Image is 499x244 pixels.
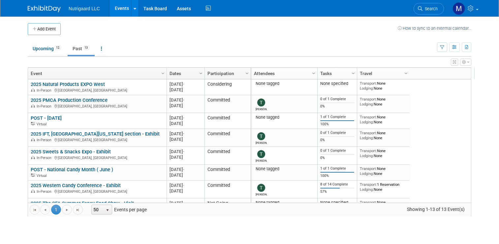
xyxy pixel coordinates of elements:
[31,88,35,92] img: In-Person Event
[360,166,377,171] span: Transport:
[62,205,72,215] a: Go to the next page
[360,131,377,135] span: Transport:
[320,200,355,205] div: None specified
[170,188,202,194] div: [DATE]
[31,87,164,93] div: [GEOGRAPHIC_DATA], [GEOGRAPHIC_DATA]
[422,6,438,11] span: Search
[170,149,202,154] div: [DATE]
[28,42,66,55] a: Upcoming12
[257,132,265,140] img: Tony DePrado
[32,207,37,213] span: Go to the first page
[82,45,90,50] span: 13
[31,155,164,160] div: [GEOGRAPHIC_DATA], [GEOGRAPHIC_DATA]
[360,153,374,158] span: Lodging:
[183,183,184,188] span: -
[183,131,184,136] span: -
[69,6,100,11] span: Nutrigaard LLC
[30,205,40,215] a: Go to the first page
[403,71,409,76] span: Column Settings
[256,192,267,196] div: Tony DePrado
[183,98,184,102] span: -
[31,156,35,159] img: In-Person Event
[183,201,184,206] span: -
[31,115,62,121] a: POST - [DATE]
[360,136,374,140] span: Lodging:
[170,172,202,178] div: [DATE]
[31,149,111,155] a: 2025 Sweets & Snacks Expo - Exhibit
[320,166,355,171] div: 1 of 1 Complete
[51,205,61,215] span: 1
[207,68,246,79] a: Participation
[360,97,377,102] span: Transport:
[37,104,53,108] span: In-Person
[160,68,167,78] a: Column Settings
[31,167,113,173] a: POST - National Candy Month ( June )
[254,200,315,205] div: None tagged
[37,174,48,178] span: Virtual
[170,154,202,160] div: [DATE]
[244,68,251,78] a: Column Settings
[360,115,377,119] span: Transport:
[204,95,251,113] td: Committed
[254,115,315,120] div: None tagged
[170,68,200,79] a: Dates
[198,71,203,76] span: Column Settings
[311,71,316,76] span: Column Settings
[204,181,251,198] td: Committed
[350,68,357,78] a: Column Settings
[360,81,407,91] div: None None
[170,167,202,172] div: [DATE]
[401,205,471,214] span: Showing 1-13 of 13 Event(s)
[183,167,184,172] span: -
[360,86,374,91] span: Lodging:
[351,71,356,76] span: Column Settings
[360,200,407,210] div: None None
[360,102,374,106] span: Lodging:
[170,121,202,126] div: [DATE]
[360,81,377,86] span: Transport:
[257,99,265,106] img: Tony DePrado
[320,138,355,142] div: 0%
[204,129,251,147] td: Committed
[31,103,164,109] div: [GEOGRAPHIC_DATA], [GEOGRAPHIC_DATA]
[31,122,35,125] img: Virtual Event
[37,156,53,160] span: In-Person
[403,68,410,78] a: Column Settings
[183,115,184,120] span: -
[257,150,265,158] img: Tony DePrado
[31,104,35,107] img: In-Person Event
[37,122,48,126] span: Virtual
[37,189,53,194] span: In-Person
[37,138,53,142] span: In-Person
[398,26,471,31] a: How to sync to an external calendar...
[452,2,465,15] img: Mathias Ruperti
[360,148,377,153] span: Transport:
[170,131,202,137] div: [DATE]
[360,171,374,176] span: Lodging:
[183,149,184,154] span: -
[320,122,355,127] div: 100%
[254,81,315,86] div: None tagged
[320,97,355,102] div: 0 of 1 Complete
[31,97,108,103] a: 2025 PMCA Production Conference
[31,188,164,194] div: [GEOGRAPHIC_DATA], [GEOGRAPHIC_DATA]
[170,115,202,121] div: [DATE]
[360,131,407,140] div: None None
[31,138,35,141] img: In-Person Event
[360,97,407,106] div: None None
[31,189,35,193] img: In-Person Event
[183,82,184,87] span: -
[254,68,313,79] a: Attendees
[83,205,153,215] span: Events per page
[170,183,202,188] div: [DATE]
[360,68,405,79] a: Travel
[204,165,251,181] td: Committed
[43,207,48,213] span: Go to the previous page
[254,166,315,172] div: None tagged
[320,115,355,119] div: 1 of 1 Complete
[170,87,202,93] div: [DATE]
[204,147,251,165] td: Committed
[160,71,166,76] span: Column Settings
[360,166,407,176] div: None None
[64,207,70,213] span: Go to the next page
